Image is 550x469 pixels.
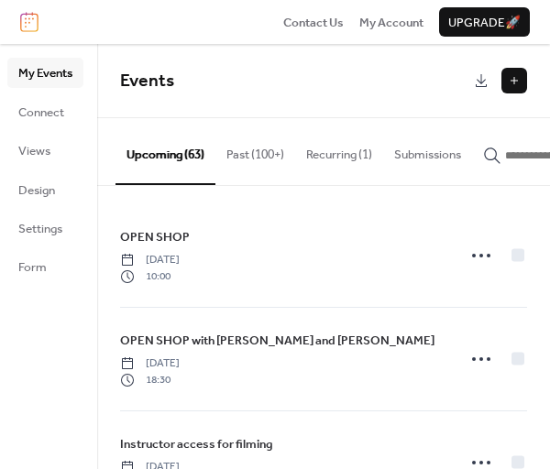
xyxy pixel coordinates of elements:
span: OPEN SHOP [120,228,190,246]
a: My Account [359,13,423,31]
span: [DATE] [120,252,180,268]
span: 18:30 [120,372,180,388]
button: Upgrade🚀 [439,7,530,37]
span: Connect [18,104,64,122]
span: Contact Us [283,14,344,32]
a: OPEN SHOP with [PERSON_NAME] and [PERSON_NAME] [120,331,434,351]
a: Form [7,252,83,281]
a: Connect [7,97,83,126]
span: [DATE] [120,355,180,372]
a: Contact Us [283,13,344,31]
span: My Account [359,14,423,32]
button: Past (100+) [215,118,295,182]
span: Views [18,142,50,160]
a: My Events [7,58,83,87]
span: My Events [18,64,72,82]
span: OPEN SHOP with [PERSON_NAME] and [PERSON_NAME] [120,332,434,350]
span: Events [120,64,174,98]
img: logo [20,12,38,32]
a: OPEN SHOP [120,227,190,247]
button: Submissions [383,118,472,182]
span: Form [18,258,47,277]
button: Upcoming (63) [115,118,215,184]
span: Design [18,181,55,200]
span: Instructor access for filming [120,435,273,453]
span: Upgrade 🚀 [448,14,521,32]
a: Instructor access for filming [120,434,273,454]
span: 10:00 [120,268,180,285]
a: Views [7,136,83,165]
a: Design [7,175,83,204]
a: Settings [7,213,83,243]
button: Recurring (1) [295,118,383,182]
span: Settings [18,220,62,238]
